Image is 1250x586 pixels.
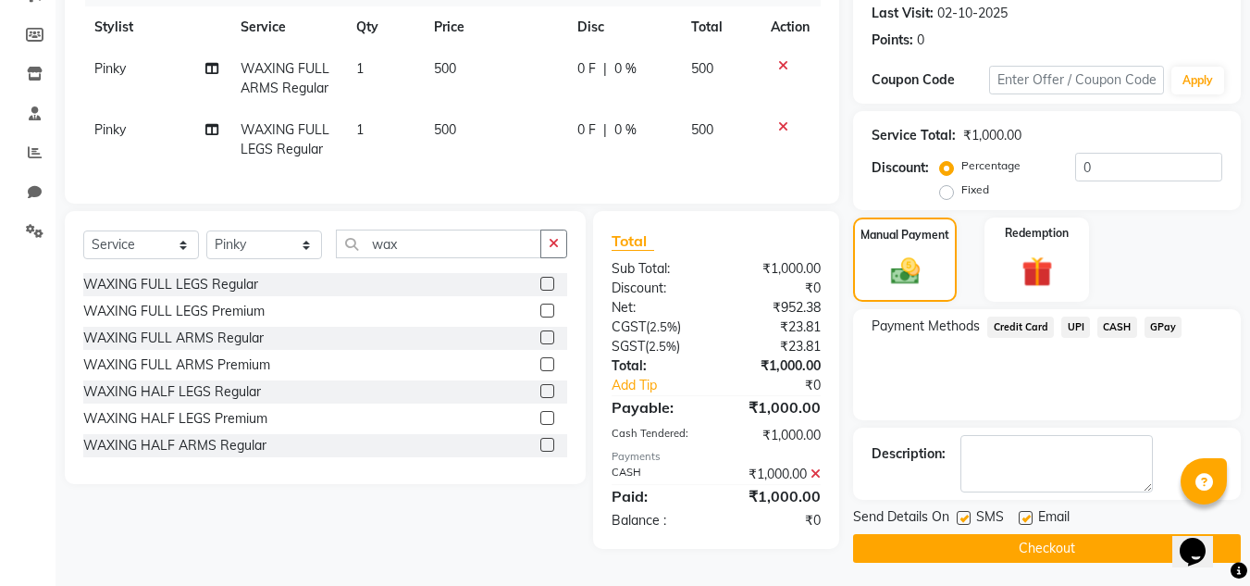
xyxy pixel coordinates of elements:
[577,59,596,79] span: 0 F
[989,66,1164,94] input: Enter Offer / Coupon Code
[961,157,1021,174] label: Percentage
[612,318,646,335] span: CGST
[83,382,261,402] div: WAXING HALF LEGS Regular
[598,485,716,507] div: Paid:
[853,507,949,530] span: Send Details On
[577,120,596,140] span: 0 F
[598,298,716,318] div: Net:
[976,507,1004,530] span: SMS
[83,275,258,294] div: WAXING FULL LEGS Regular
[961,181,989,198] label: Fixed
[716,279,835,298] div: ₹0
[612,338,645,355] span: SGST
[1061,317,1090,338] span: UPI
[598,396,716,418] div: Payable:
[680,6,761,48] th: Total
[872,444,946,464] div: Description:
[716,426,835,445] div: ₹1,000.00
[94,121,126,138] span: Pinky
[1038,507,1070,530] span: Email
[716,298,835,318] div: ₹952.38
[649,339,676,354] span: 2.5%
[716,396,835,418] div: ₹1,000.00
[229,6,346,48] th: Service
[434,60,456,77] span: 500
[598,337,716,356] div: ( )
[1145,317,1182,338] span: GPay
[691,121,713,138] span: 500
[241,60,329,96] span: WAXING FULL ARMS Regular
[598,426,716,445] div: Cash Tendered:
[1172,512,1231,567] iframe: chat widget
[83,409,267,429] div: WAXING HALF LEGS Premium
[760,6,821,48] th: Action
[1012,253,1062,291] img: _gift.svg
[872,158,929,178] div: Discount:
[1005,225,1069,242] label: Redemption
[598,356,716,376] div: Total:
[614,120,637,140] span: 0 %
[83,302,265,321] div: WAXING FULL LEGS Premium
[716,356,835,376] div: ₹1,000.00
[716,485,835,507] div: ₹1,000.00
[434,121,456,138] span: 500
[716,465,835,484] div: ₹1,000.00
[716,511,835,530] div: ₹0
[83,6,229,48] th: Stylist
[598,259,716,279] div: Sub Total:
[1171,67,1224,94] button: Apply
[603,59,607,79] span: |
[356,121,364,138] span: 1
[423,6,566,48] th: Price
[872,31,913,50] div: Points:
[937,4,1008,23] div: 02-10-2025
[716,337,835,356] div: ₹23.81
[598,318,716,337] div: ( )
[691,60,713,77] span: 500
[598,376,736,395] a: Add Tip
[736,376,835,395] div: ₹0
[963,126,1021,145] div: ₹1,000.00
[650,319,677,334] span: 2.5%
[716,259,835,279] div: ₹1,000.00
[872,70,988,90] div: Coupon Code
[356,60,364,77] span: 1
[598,511,716,530] div: Balance :
[860,227,949,243] label: Manual Payment
[612,449,821,465] div: Payments
[882,255,929,288] img: _cash.svg
[987,317,1054,338] span: Credit Card
[241,121,329,157] span: WAXING FULL LEGS Regular
[598,465,716,484] div: CASH
[598,279,716,298] div: Discount:
[83,329,264,348] div: WAXING FULL ARMS Regular
[336,230,541,258] input: Search or Scan
[872,4,934,23] div: Last Visit:
[612,231,654,251] span: Total
[872,317,980,336] span: Payment Methods
[566,6,680,48] th: Disc
[603,120,607,140] span: |
[83,436,266,455] div: WAXING HALF ARMS Regular
[345,6,423,48] th: Qty
[614,59,637,79] span: 0 %
[94,60,126,77] span: Pinky
[83,355,270,375] div: WAXING FULL ARMS Premium
[1097,317,1137,338] span: CASH
[716,318,835,337] div: ₹23.81
[853,534,1241,563] button: Checkout
[917,31,924,50] div: 0
[872,126,956,145] div: Service Total:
